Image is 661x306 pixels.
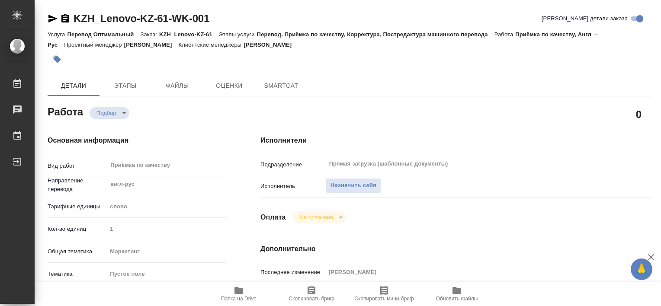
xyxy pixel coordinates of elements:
[202,282,275,306] button: Папка на Drive
[275,282,348,306] button: Скопировать бриф
[110,270,215,278] div: Пустое поле
[326,266,619,278] input: Пустое поле
[48,13,58,24] button: Скопировать ссылку для ЯМессенджера
[260,135,651,146] h4: Исполнители
[260,212,286,223] h4: Оплата
[297,214,336,221] button: Не оплачена
[48,202,107,211] p: Тарифные единицы
[436,296,478,302] span: Обновить файлы
[260,80,302,91] span: SmartCat
[48,176,107,194] p: Направление перевода
[179,41,244,48] p: Клиентские менеджеры
[636,107,642,121] h2: 0
[105,80,146,91] span: Этапы
[48,162,107,170] p: Вид работ
[124,41,179,48] p: [PERSON_NAME]
[289,296,334,302] span: Скопировать бриф
[330,181,376,191] span: Назначить себя
[48,31,67,38] p: Услуга
[221,296,257,302] span: Папка на Drive
[542,14,628,23] span: [PERSON_NAME] детали заказа
[53,80,94,91] span: Детали
[107,244,226,259] div: Маркетинг
[219,31,257,38] p: Этапы услуги
[107,267,226,281] div: Пустое поле
[634,260,649,278] span: 🙏
[260,244,651,254] h4: Дополнительно
[48,103,83,119] h2: Работа
[494,31,516,38] p: Работа
[420,282,493,306] button: Обновить файлы
[60,13,71,24] button: Скопировать ссылку
[257,31,494,38] p: Перевод, Приёмка по качеству, Корректура, Постредактура машинного перевода
[260,268,326,277] p: Последнее изменение
[157,80,198,91] span: Файлы
[94,109,119,117] button: Подбор
[326,178,381,193] button: Назначить себя
[90,107,129,119] div: Подбор
[244,41,298,48] p: [PERSON_NAME]
[159,31,219,38] p: KZH_Lenovo-KZ-61
[209,80,250,91] span: Оценки
[107,199,226,214] div: слово
[107,223,226,235] input: Пустое поле
[48,135,226,146] h4: Основная информация
[260,160,326,169] p: Подразделение
[74,13,209,24] a: KZH_Lenovo-KZ-61-WK-001
[354,296,414,302] span: Скопировать мини-бриф
[348,282,420,306] button: Скопировать мини-бриф
[48,270,107,278] p: Тематика
[48,247,107,256] p: Общая тематика
[64,41,124,48] p: Проектный менеджер
[67,31,140,38] p: Перевод Оптимальный
[260,182,326,191] p: Исполнитель
[48,225,107,233] p: Кол-во единиц
[293,211,346,223] div: Подбор
[48,50,67,69] button: Добавить тэг
[140,31,159,38] p: Заказ:
[631,258,652,280] button: 🙏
